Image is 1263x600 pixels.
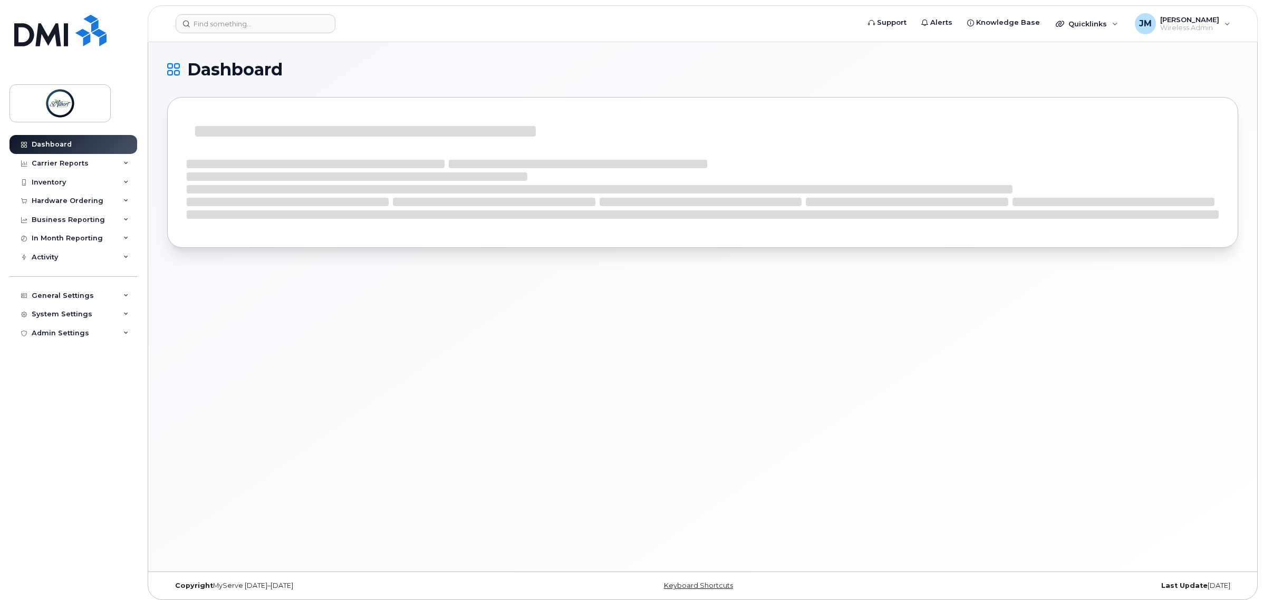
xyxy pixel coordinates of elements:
span: Dashboard [187,62,283,78]
strong: Copyright [175,582,213,589]
div: [DATE] [881,582,1238,590]
strong: Last Update [1161,582,1208,589]
a: Keyboard Shortcuts [664,582,733,589]
div: MyServe [DATE]–[DATE] [167,582,524,590]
